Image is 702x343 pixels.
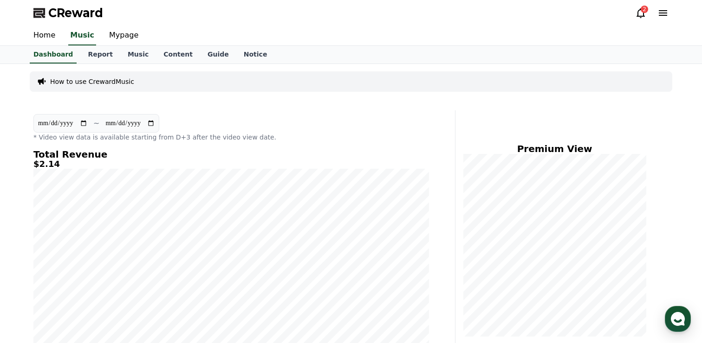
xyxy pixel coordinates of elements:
a: Guide [200,46,236,64]
h4: Premium View [463,144,646,154]
a: Music [68,26,96,45]
a: Content [156,46,200,64]
span: CReward [48,6,103,20]
a: Home [26,26,63,45]
a: CReward [33,6,103,20]
a: Notice [236,46,275,64]
a: How to use CrewardMusic [50,77,134,86]
h5: $2.14 [33,159,429,169]
a: Music [120,46,156,64]
p: * Video view data is available starting from D+3 after the video view date. [33,133,429,142]
a: Report [80,46,120,64]
a: 2 [635,7,646,19]
div: 2 [641,6,648,13]
p: ~ [93,118,99,129]
a: Mypage [102,26,146,45]
h4: Total Revenue [33,149,429,159]
a: Dashboard [30,46,77,64]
